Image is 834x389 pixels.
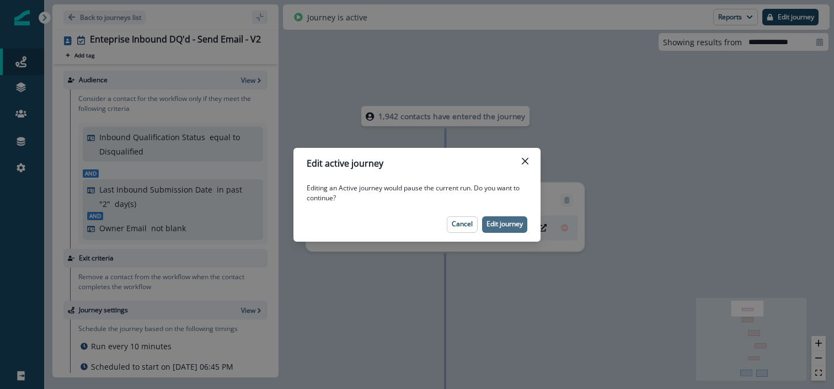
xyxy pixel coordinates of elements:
[452,220,473,228] p: Cancel
[447,216,478,233] button: Cancel
[482,216,527,233] button: Edit journey
[516,152,534,170] button: Close
[487,220,523,228] p: Edit journey
[307,157,383,170] p: Edit active journey
[307,183,527,203] p: Editing an Active journey would pause the current run. Do you want to continue?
